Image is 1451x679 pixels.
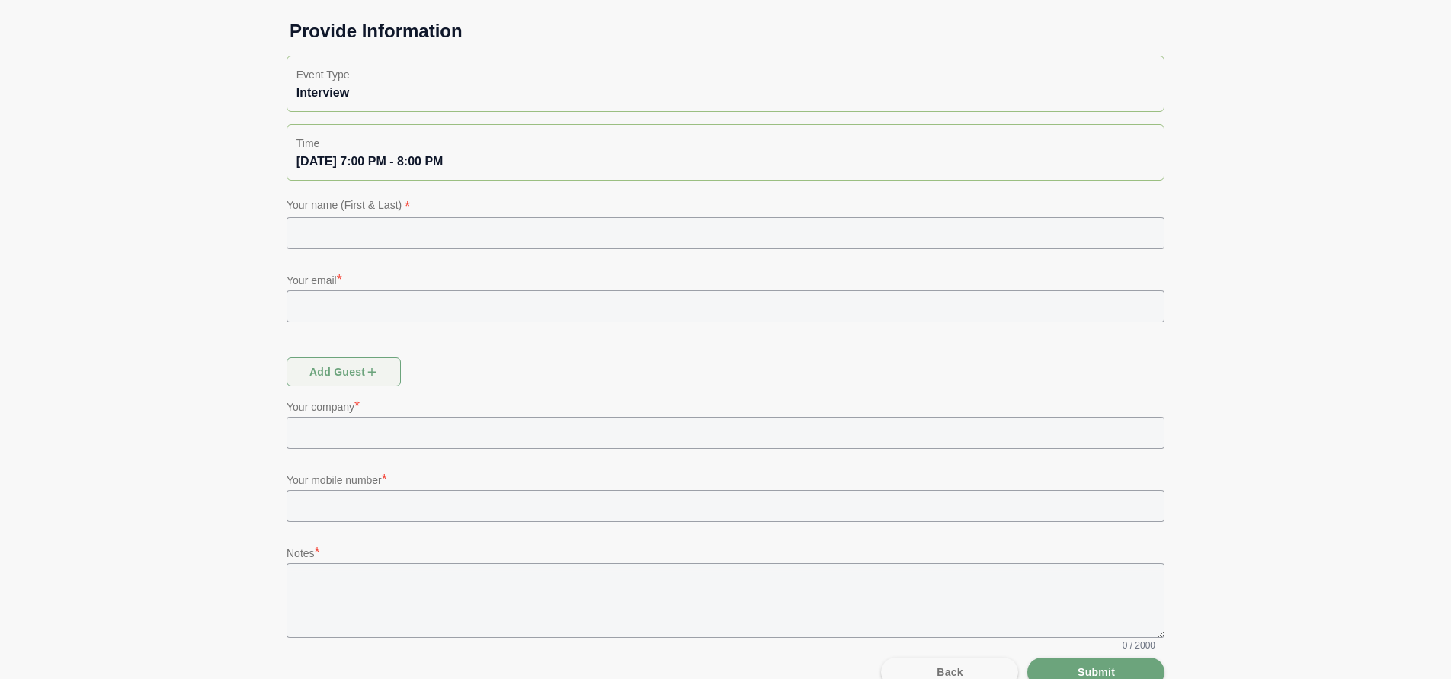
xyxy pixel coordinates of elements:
h1: Provide Information [277,19,1174,43]
p: Event Type [296,66,1155,84]
p: Your email [287,269,1164,290]
p: Time [296,134,1155,152]
span: Add guest [309,357,380,386]
p: Notes [287,542,1164,563]
p: Your company [287,396,1164,417]
div: [DATE] 7:00 PM - 8:00 PM [296,152,1155,171]
div: Interview [296,84,1155,102]
p: Your mobile number [287,469,1164,490]
button: Add guest [287,357,401,386]
span: 0 / 2000 [1123,639,1155,652]
p: Your name (First & Last) [287,196,1164,217]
